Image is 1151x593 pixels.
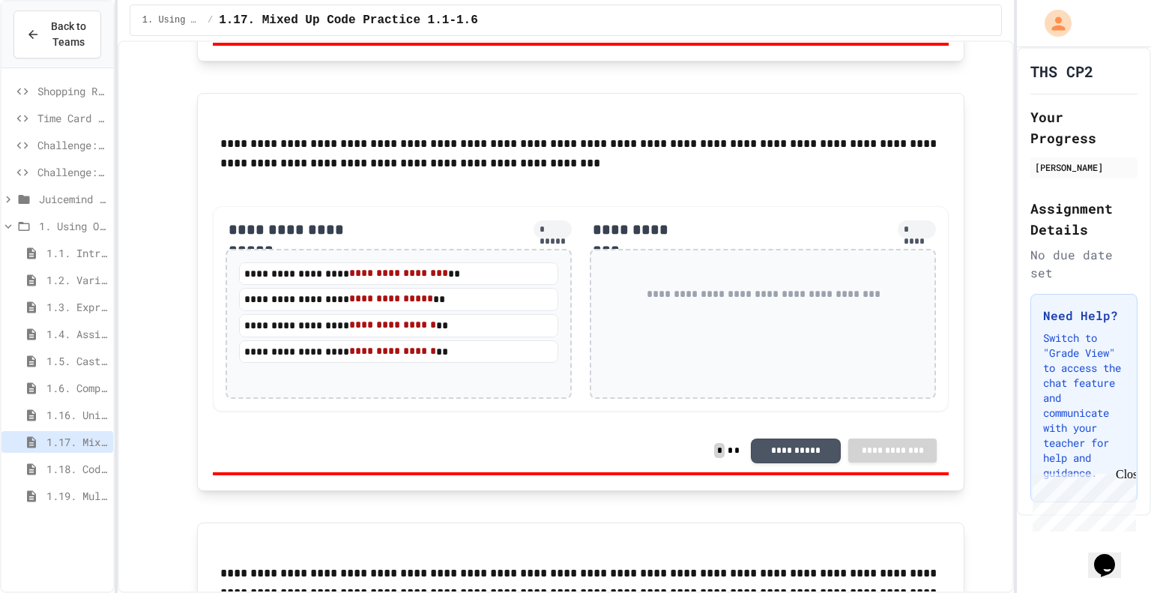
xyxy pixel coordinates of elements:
span: 1.16. Unit Summary 1a (1.1-1.6) [46,407,107,423]
span: 1. Using Objects and Methods [142,14,202,26]
span: 1.5. Casting and Ranges of Values [46,353,107,369]
span: 1.17. Mixed Up Code Practice 1.1-1.6 [219,11,478,29]
div: My Account [1029,6,1075,40]
h3: Need Help? [1043,307,1125,325]
h2: Your Progress [1030,106,1138,148]
span: 1.17. Mixed Up Code Practice 1.1-1.6 [46,434,107,450]
span: Back to Teams [49,19,88,50]
span: 1.6. Compound Assignment Operators [46,380,107,396]
span: / [208,14,213,26]
span: 1.2. Variables and Data Types [46,272,107,288]
span: Juicemind (Completed) Excersizes [39,191,107,207]
div: No due date set [1030,246,1138,282]
div: [PERSON_NAME] [1035,160,1133,174]
p: Switch to "Grade View" to access the chat feature and communicate with your teacher for help and ... [1043,331,1125,481]
span: 1. Using Objects and Methods [39,218,107,234]
div: Chat with us now!Close [6,6,103,95]
span: 1.19. Multiple Choice Exercises for Unit 1a (1.1-1.6) [46,488,107,504]
button: Back to Teams [13,10,101,58]
h2: Assignment Details [1030,198,1138,240]
iframe: chat widget [1088,533,1136,578]
span: 1.1. Introduction to Algorithms, Programming, and Compilers [46,245,107,261]
span: 1.18. Coding Practice 1a (1.1-1.6) [46,461,107,477]
h1: THS CP2 [1030,61,1093,82]
span: Time Card Calculator [37,110,107,126]
span: Challenge: Expression Evaluator Fix [37,164,107,180]
span: 1.3. Expressions and Output [New] [46,299,107,315]
span: 1.4. Assignment and Input [46,326,107,342]
span: Shopping Receipt Builder [37,83,107,99]
iframe: chat widget [1027,468,1136,532]
span: Challenge: Grade Calculator Pro [37,137,107,153]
